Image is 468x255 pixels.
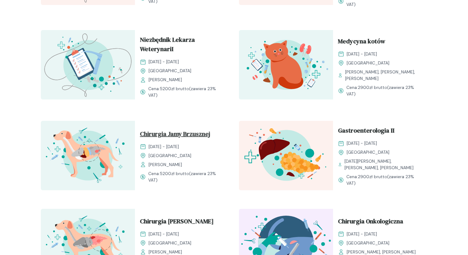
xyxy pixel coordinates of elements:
span: Cena: (zawiera 23% VAT) [346,84,422,97]
img: ZxkxEIF3NbkBX8eR_GastroII_T.svg [239,121,333,190]
span: 2900 zł brutto [358,174,387,179]
a: Niezbędnik Lekarza WeterynariI [140,35,224,56]
a: Chirurgia Jamy Brzusznej [140,129,224,141]
span: [GEOGRAPHIC_DATA] [149,240,191,246]
span: 5200 zł brutto [160,171,189,176]
span: [GEOGRAPHIC_DATA] [149,152,191,159]
span: 5200 zł brutto [160,86,189,91]
span: Chirurgia Jamy Brzusznej [140,129,210,141]
span: Chirurgia Onkologiczna [338,217,403,228]
img: aHfRokMqNJQqH-fc_ChiruJB_T.svg [41,121,135,190]
span: Cena: (zawiera 23% VAT) [346,174,422,187]
img: aHfQZEMqNJQqH-e8_MedKot_T.svg [239,30,333,99]
a: Chirurgia Onkologiczna [338,217,422,228]
span: [DATE] - [DATE] [347,231,377,237]
span: [DATE] - [DATE] [149,143,179,150]
span: Cena: (zawiera 23% VAT) [148,170,224,183]
span: Chirurgia [PERSON_NAME] [140,217,214,228]
span: [PERSON_NAME], [PERSON_NAME], [PERSON_NAME] [345,69,422,82]
span: [DATE] - [DATE] [149,59,179,65]
span: [PERSON_NAME] [149,77,182,83]
span: [DATE] - [DATE] [347,51,377,57]
a: Chirurgia [PERSON_NAME] [140,217,224,228]
span: Medycyna kotów [338,37,385,48]
span: [GEOGRAPHIC_DATA] [347,149,389,156]
span: [DATE][PERSON_NAME], [PERSON_NAME], [PERSON_NAME] [344,158,422,171]
span: 2900 zł brutto [358,85,387,90]
span: [GEOGRAPHIC_DATA] [347,60,389,66]
a: Medycyna kotów [338,37,422,48]
span: Cena: (zawiera 23% VAT) [148,86,224,99]
span: [DATE] - [DATE] [347,140,377,147]
img: aHe4VUMqNJQqH-M0_ProcMH_T.svg [41,30,135,99]
span: [GEOGRAPHIC_DATA] [149,68,191,74]
span: [PERSON_NAME] [149,161,182,168]
span: [GEOGRAPHIC_DATA] [347,240,389,246]
a: Gastroenterologia II [338,126,422,138]
span: [DATE] - [DATE] [149,231,179,237]
span: Gastroenterologia II [338,126,394,138]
